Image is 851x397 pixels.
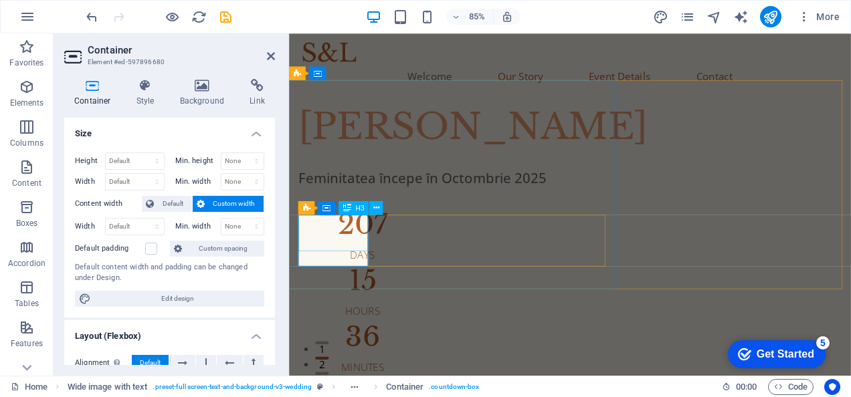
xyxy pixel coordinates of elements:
[355,204,364,211] span: H3
[95,291,260,307] span: Edit design
[218,9,233,25] i: Save (Ctrl+S)
[706,9,722,25] i: Navigator
[736,379,757,395] span: 00 00
[186,241,260,257] span: Custom spacing
[9,57,43,68] p: Favorites
[240,79,275,107] h4: Link
[132,355,169,371] button: Default
[653,9,669,25] button: design
[84,9,100,25] button: undo
[680,9,696,25] button: pages
[191,9,207,25] button: reload
[75,262,264,284] div: Default content width and padding can be changed under Design.
[175,223,221,230] label: Min. width
[774,379,808,395] span: Code
[446,9,494,25] button: 85%
[722,379,757,395] h6: Session time
[68,379,148,395] span: Click to select. Double-click to edit
[64,118,275,142] h4: Size
[126,79,170,107] h4: Style
[653,9,668,25] i: Design (Ctrl+Alt+Y)
[429,379,479,395] span: . countdown-box
[75,223,105,230] label: Width
[11,7,108,35] div: Get Started 5 items remaining, 0% complete
[792,6,845,27] button: More
[140,355,161,371] span: Default
[760,6,781,27] button: publish
[209,196,260,212] span: Custom width
[8,258,45,269] p: Accordion
[75,196,142,212] label: Content width
[64,320,275,344] h4: Layout (Flexbox)
[763,9,778,25] i: Publish
[142,196,192,212] button: Default
[501,11,513,23] i: On resize automatically adjust zoom level to fit chosen device.
[31,362,47,366] button: 1
[39,15,97,27] div: Get Started
[10,98,44,108] p: Elements
[84,9,100,25] i: Undo: Change text (Ctrl+Z)
[217,9,233,25] button: save
[75,355,132,371] label: Alignment
[175,178,221,185] label: Min. width
[75,291,264,307] button: Edit design
[733,9,749,25] button: text_generator
[99,3,112,16] div: 5
[191,9,207,25] i: Reload page
[733,9,749,25] i: AI Writer
[706,9,723,25] button: navigator
[466,9,488,25] h6: 85%
[31,380,47,384] button: 2
[75,178,105,185] label: Width
[824,379,840,395] button: Usercentrics
[386,379,423,395] span: Click to select. Double-click to edit
[16,218,38,229] p: Boxes
[12,178,41,188] p: Content
[15,298,39,309] p: Tables
[158,196,188,212] span: Default
[75,157,105,164] label: Height
[317,383,323,390] i: This element is a customizable preset
[11,379,48,395] a: Click to cancel selection. Double-click to open Pages
[797,10,840,23] span: More
[193,196,264,212] button: Custom width
[68,379,480,395] nav: breadcrumb
[64,79,126,107] h4: Container
[745,382,747,392] span: :
[11,338,43,349] p: Features
[153,379,312,395] span: . preset-fullscreen-text-and-background-v3-wedding
[170,241,264,257] button: Custom spacing
[88,56,248,68] h3: Element #ed-597896680
[88,44,275,56] h2: Container
[10,138,43,148] p: Columns
[175,157,221,164] label: Min. height
[75,241,145,257] label: Default padding
[680,9,695,25] i: Pages (Ctrl+Alt+S)
[768,379,814,395] button: Code
[170,79,240,107] h4: Background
